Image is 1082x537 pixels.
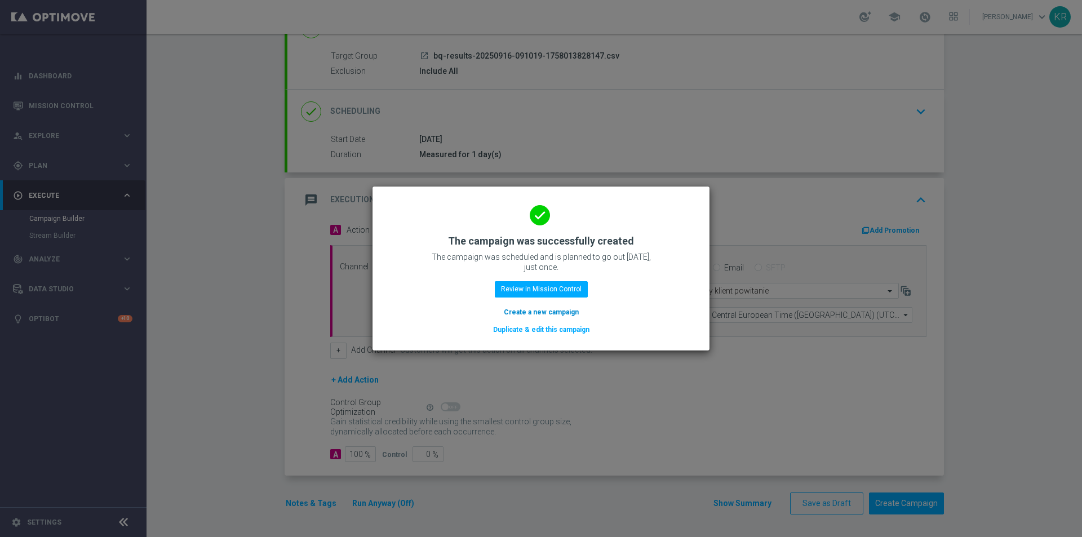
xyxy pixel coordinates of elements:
p: The campaign was scheduled and is planned to go out [DATE], just once. [428,252,654,272]
button: Duplicate & edit this campaign [492,323,591,336]
i: done [530,205,550,225]
button: Review in Mission Control [495,281,588,297]
button: Create a new campaign [503,306,580,318]
h2: The campaign was successfully created [448,234,634,248]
